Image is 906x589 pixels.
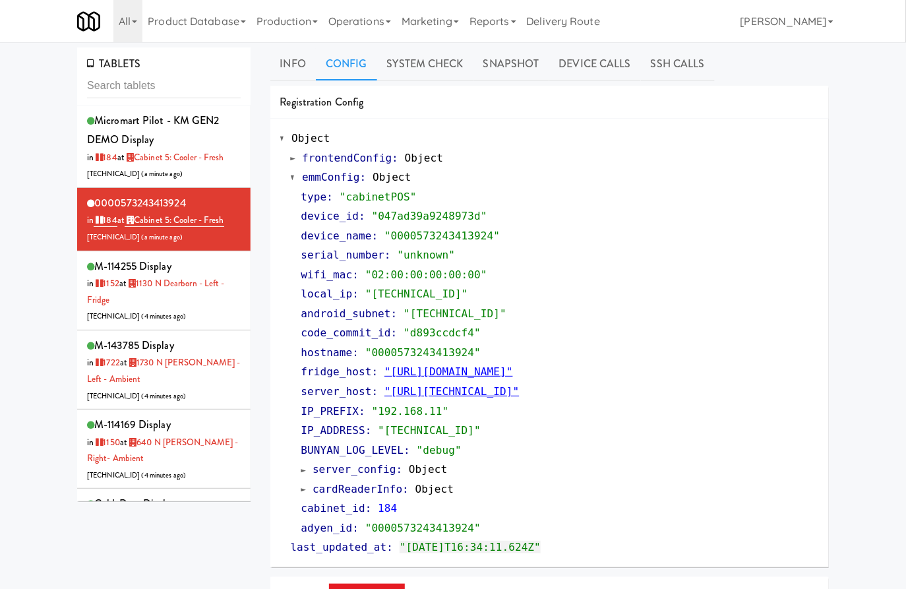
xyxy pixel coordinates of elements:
[301,268,353,281] span: wifi_mac
[94,277,119,290] a: 1152
[372,365,378,378] span: :
[301,405,359,418] span: IP_PREFIX
[378,424,481,437] span: "[TECHNICAL_ID]"
[77,106,251,188] li: Micromart Pilot - KM GEN2 DEMO Displayin 184at Cabinet 5: Cooler - Fresh[TECHNICAL_ID] (a minute ...
[94,356,120,369] a: 1722
[352,522,359,534] span: :
[417,444,462,456] span: "debug"
[87,232,183,242] span: [TECHNICAL_ID] ( )
[301,326,391,339] span: code_commit_id
[94,338,174,353] span: M-143785 Display
[87,311,186,321] span: [TECHNICAL_ID] ( )
[384,230,500,242] span: "0000573243413924"
[87,356,120,369] span: in
[360,171,367,183] span: :
[404,444,410,456] span: :
[365,502,372,514] span: :
[400,541,541,553] span: "[DATE]T16:34:11.624Z"
[404,326,481,339] span: "d893ccdcf4"
[301,288,353,300] span: local_ip
[378,502,397,514] span: 184
[144,470,183,480] span: 4 minutes ago
[87,214,117,227] span: in
[352,346,359,359] span: :
[87,277,225,306] a: 1130 N Dearborn - Left - Fridge
[117,151,224,164] span: at
[270,86,830,119] div: Registration Config
[87,113,220,148] span: Micromart Pilot - KM GEN2 DEMO Display
[87,56,140,71] span: TABLETS
[94,496,175,511] span: cold-dust Display
[372,210,487,222] span: "047ad39a9248973d"
[392,152,398,164] span: :
[302,171,360,183] span: emmConfig
[301,307,391,320] span: android_subnet
[301,230,372,242] span: device_name
[94,214,117,227] a: 184
[384,249,391,261] span: :
[365,424,372,437] span: :
[77,489,251,552] li: cold-dust Displayin 1075at Sentral Pantry[TECHNICAL_ID] (4 minutes ago)
[301,502,365,514] span: cabinet_id
[144,169,180,179] span: a minute ago
[372,230,378,242] span: :
[77,10,100,33] img: Micromart
[87,436,238,465] span: at
[352,268,359,281] span: :
[144,391,183,401] span: 4 minutes ago
[313,483,402,495] span: cardReaderInfo
[77,330,251,410] li: M-143785 Displayin 1722at 1730 N [PERSON_NAME] -Left - Ambient[TECHNICAL_ID] (4 minutes ago)
[301,346,353,359] span: hostname
[301,522,353,534] span: adyen_id
[372,385,378,398] span: :
[77,188,251,251] li: 0000573243413924in 184at Cabinet 5: Cooler - Fresh[TECHNICAL_ID] (a minute ago)
[365,268,487,281] span: "02:00:00:00:00:00"
[365,288,468,300] span: "[TECHNICAL_ID]"
[87,470,186,480] span: [TECHNICAL_ID] ( )
[94,417,171,432] span: M-114169 Display
[87,356,240,385] a: 1730 N [PERSON_NAME] -Left - Ambient
[402,483,409,495] span: :
[391,326,398,339] span: :
[94,151,117,164] a: 184
[301,385,372,398] span: server_host
[301,210,359,222] span: device_id
[87,436,238,465] a: 640 N [PERSON_NAME] - Right- Ambient
[117,214,224,227] span: at
[87,277,225,306] span: at
[301,249,385,261] span: serial_number
[301,444,404,456] span: BUNYAN_LOG_LEVEL
[94,259,171,274] span: M-114255 Display
[387,541,394,553] span: :
[641,47,715,80] a: SSH Calls
[94,436,120,449] a: 1150
[549,47,641,80] a: Device Calls
[301,191,327,203] span: type
[365,522,481,534] span: "0000573243413924"
[384,385,519,398] span: "[URL][TECHNICAL_ID]"
[352,288,359,300] span: :
[377,47,473,80] a: System Check
[144,311,183,321] span: 4 minutes ago
[398,249,456,261] span: "unknown"
[473,47,549,80] a: Snapshot
[87,74,241,98] input: Search tablets
[125,151,224,164] a: Cabinet 5: Cooler - Fresh
[125,214,224,227] a: Cabinet 5: Cooler - Fresh
[87,151,117,164] span: in
[87,391,186,401] span: [TECHNICAL_ID] ( )
[301,424,365,437] span: IP_ADDRESS
[77,410,251,489] li: M-114169 Displayin 1150at 640 N [PERSON_NAME] - Right- Ambient[TECHNICAL_ID] (4 minutes ago)
[87,356,240,385] span: at
[372,405,449,418] span: "192.168.11"
[373,171,411,183] span: Object
[291,132,330,144] span: Object
[302,152,392,164] span: frontendConfig
[405,152,443,164] span: Object
[87,436,120,449] span: in
[144,232,180,242] span: a minute ago
[301,365,372,378] span: fridge_host
[384,365,513,378] span: "[URL][DOMAIN_NAME]"
[326,191,333,203] span: :
[409,463,447,476] span: Object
